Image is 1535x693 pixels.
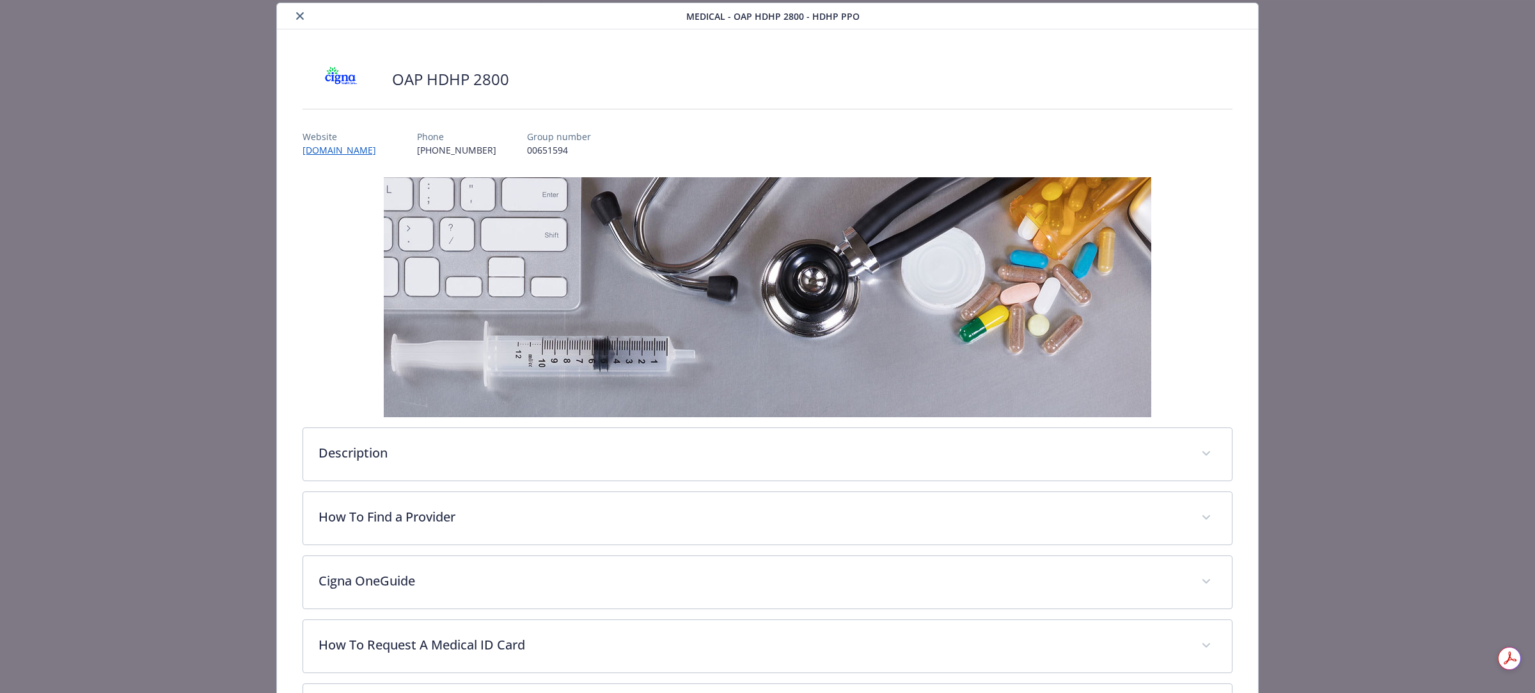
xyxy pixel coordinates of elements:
a: [DOMAIN_NAME] [303,144,386,156]
button: close [292,8,308,24]
p: How To Find a Provider [319,507,1186,527]
p: [PHONE_NUMBER] [417,143,496,157]
img: banner [384,177,1151,417]
p: Group number [527,130,591,143]
p: Description [319,443,1186,463]
div: How To Find a Provider [303,492,1232,545]
p: 00651594 [527,143,591,157]
p: Phone [417,130,496,143]
div: How To Request A Medical ID Card [303,620,1232,673]
img: CIGNA [303,60,379,99]
p: Website [303,130,386,143]
h2: OAP HDHP 2800 [392,68,509,90]
span: Medical - OAP HDHP 2800 - HDHP PPO [686,10,860,23]
div: Cigna OneGuide [303,556,1232,609]
p: How To Request A Medical ID Card [319,635,1186,655]
p: Cigna OneGuide [319,571,1186,591]
div: Description [303,428,1232,481]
